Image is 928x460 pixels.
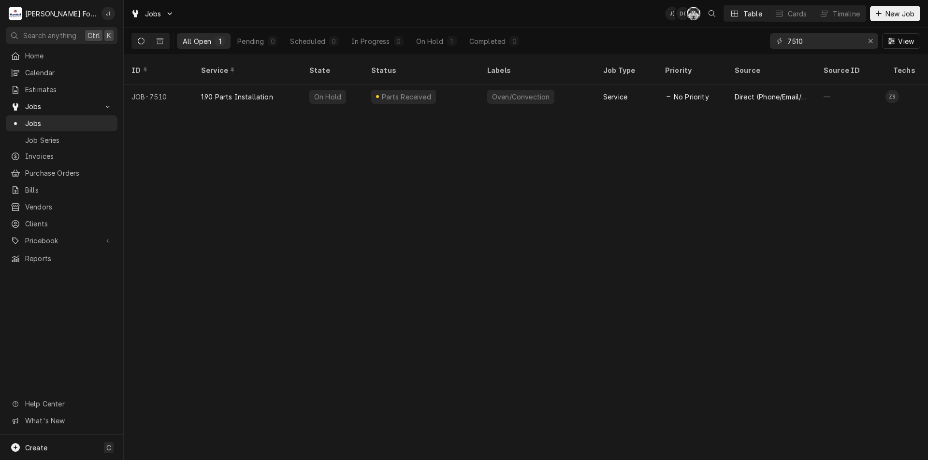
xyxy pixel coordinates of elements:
div: Source [735,65,806,75]
div: Job Type [603,65,650,75]
div: State [309,65,356,75]
button: Erase input [863,33,878,49]
div: Cards [788,9,807,19]
span: Create [25,444,47,452]
a: Jobs [6,115,117,131]
div: Oven/Convection [491,92,551,102]
span: Estimates [25,84,113,95]
div: 0 [396,36,402,46]
a: Go to Help Center [6,396,117,412]
div: Techs [893,65,916,75]
div: All Open [183,36,211,46]
a: Vendors [6,199,117,215]
div: Labels [487,65,588,75]
span: Calendar [25,68,113,78]
div: Chris Murphy (103)'s Avatar [687,7,700,20]
span: Clients [25,219,113,229]
div: J( [665,7,679,20]
div: Completed [469,36,506,46]
div: On Hold [416,36,443,46]
div: Marshall Food Equipment Service's Avatar [9,7,22,20]
div: 0 [511,36,517,46]
div: Zz Pending No Schedule's Avatar [885,90,899,103]
div: [PERSON_NAME] Food Equipment Service [25,9,96,19]
div: Direct (Phone/Email/etc.) [735,92,808,102]
span: Vendors [25,202,113,212]
span: Help Center [25,399,112,409]
a: Bills [6,182,117,198]
div: C( [687,7,700,20]
span: Search anything [23,30,76,41]
div: Jeff Debigare (109)'s Avatar [101,7,115,20]
div: 0 [331,36,337,46]
span: Jobs [25,118,113,128]
div: On Hold [313,92,342,102]
button: Search anythingCtrlK [6,27,117,44]
span: Home [25,51,113,61]
a: Go to Jobs [6,98,117,114]
span: Jobs [25,101,98,112]
span: K [107,30,111,41]
span: Bills [25,185,113,195]
button: Open search [704,6,720,21]
div: — [816,85,885,108]
a: Go to Pricebook [6,233,117,249]
div: Scheduled [290,36,325,46]
span: C [106,443,111,453]
a: Home [6,48,117,64]
span: Jobs [145,9,161,19]
div: Service [603,92,627,102]
div: 1 [217,36,223,46]
div: Table [743,9,762,19]
span: Pricebook [25,236,98,246]
a: Estimates [6,82,117,98]
div: Source ID [824,65,876,75]
span: New Job [884,9,916,19]
div: JOB-7510 [124,85,193,108]
div: 1.90 Parts Installation [201,92,273,102]
a: Job Series [6,132,117,148]
a: Reports [6,251,117,266]
a: Invoices [6,148,117,164]
div: J( [101,7,115,20]
span: View [896,36,916,46]
div: ZS [885,90,899,103]
input: Keyword search [787,33,860,49]
div: Derek Testa (81)'s Avatar [676,7,690,20]
div: Status [371,65,470,75]
span: Reports [25,253,113,264]
div: 1 [449,36,455,46]
div: In Progress [351,36,390,46]
span: Ctrl [87,30,100,41]
div: Service [201,65,292,75]
span: Purchase Orders [25,168,113,178]
button: View [882,33,920,49]
div: Pending [237,36,264,46]
span: Invoices [25,151,113,161]
div: Jeff Debigare (109)'s Avatar [665,7,679,20]
a: Clients [6,216,117,232]
a: Go to What's New [6,413,117,429]
span: What's New [25,416,112,426]
div: 0 [270,36,275,46]
div: Parts Received [380,92,432,102]
a: Purchase Orders [6,165,117,181]
div: D( [676,7,690,20]
div: ID [131,65,184,75]
div: Timeline [833,9,860,19]
span: No Priority [674,92,709,102]
a: Go to Jobs [127,6,178,22]
div: M [9,7,22,20]
button: New Job [870,6,920,21]
a: Calendar [6,65,117,81]
div: Priority [665,65,717,75]
span: Job Series [25,135,113,145]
